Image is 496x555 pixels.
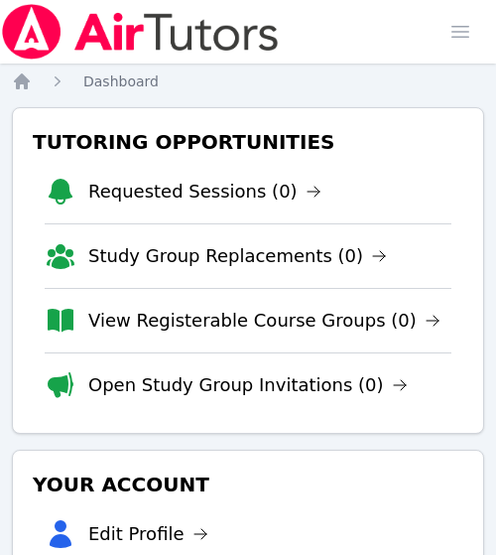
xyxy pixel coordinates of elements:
[88,520,208,548] a: Edit Profile
[12,71,484,91] nav: Breadcrumb
[88,371,408,399] a: Open Study Group Invitations (0)
[29,467,467,502] h3: Your Account
[88,242,387,270] a: Study Group Replacements (0)
[88,307,440,335] a: View Registerable Course Groups (0)
[83,71,159,91] a: Dashboard
[88,178,321,206] a: Requested Sessions (0)
[83,73,159,89] span: Dashboard
[29,124,467,160] h3: Tutoring Opportunities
